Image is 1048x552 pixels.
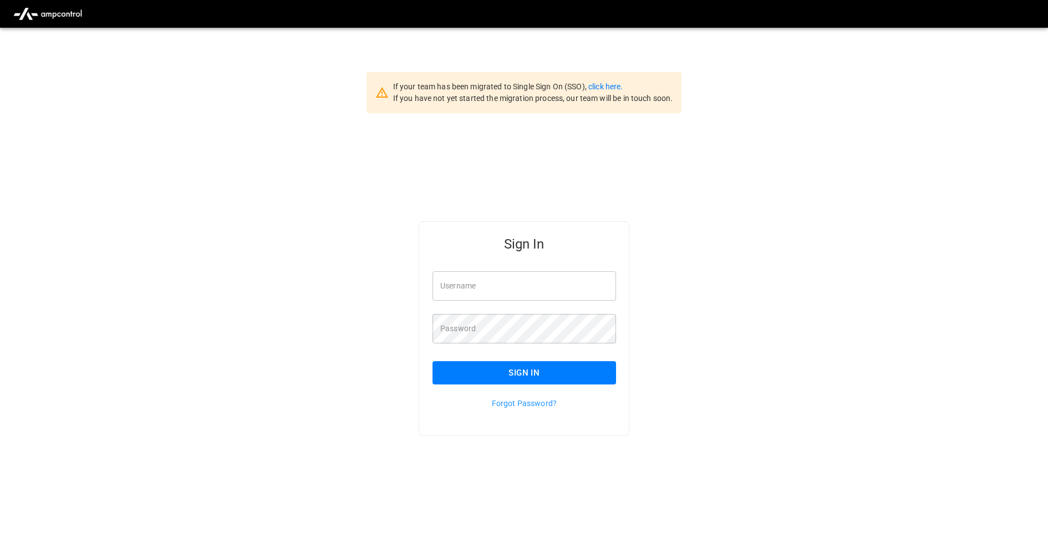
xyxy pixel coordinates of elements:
[9,3,87,24] img: ampcontrol.io logo
[433,398,616,409] p: Forgot Password?
[433,235,616,253] h5: Sign In
[393,82,588,91] span: If your team has been migrated to Single Sign On (SSO),
[433,361,616,384] button: Sign In
[588,82,623,91] a: click here.
[393,94,673,103] span: If you have not yet started the migration process, our team will be in touch soon.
